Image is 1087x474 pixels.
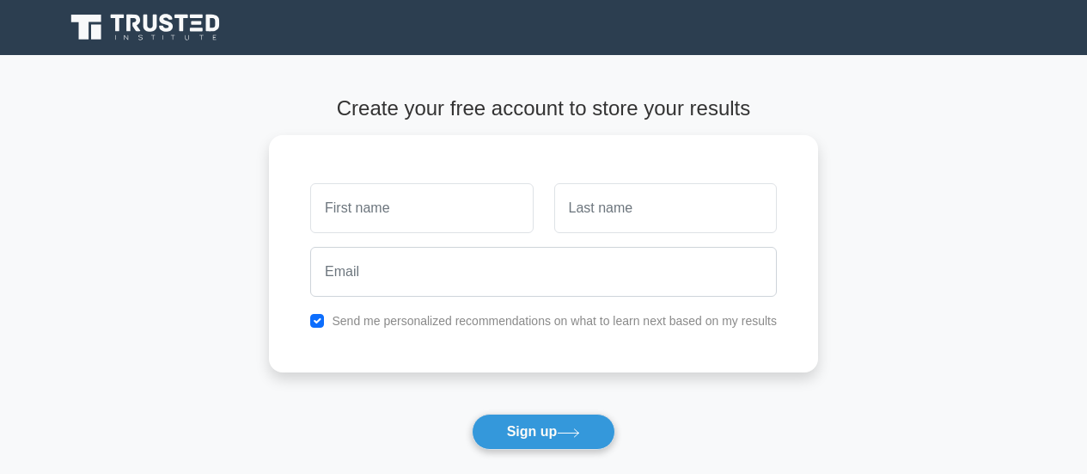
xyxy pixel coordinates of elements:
[310,247,777,297] input: Email
[332,314,777,328] label: Send me personalized recommendations on what to learn next based on my results
[472,414,616,450] button: Sign up
[269,96,818,121] h4: Create your free account to store your results
[554,183,777,233] input: Last name
[310,183,533,233] input: First name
